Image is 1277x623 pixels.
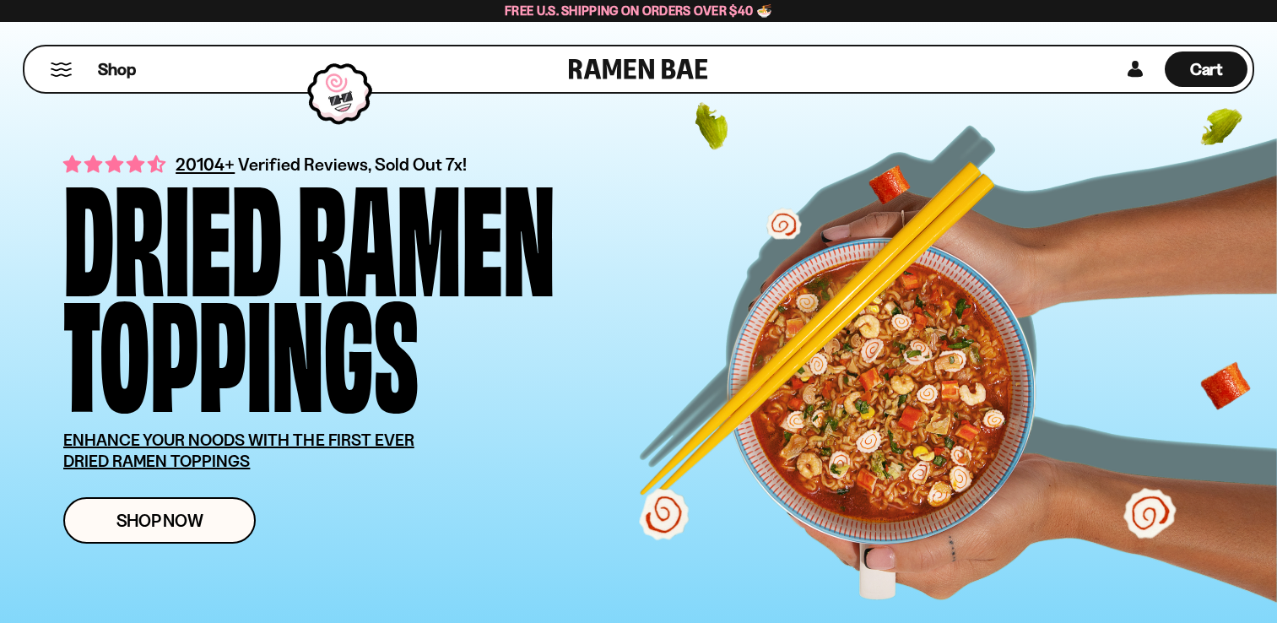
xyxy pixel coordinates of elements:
[297,173,555,289] div: Ramen
[1190,59,1223,79] span: Cart
[63,430,414,471] u: ENHANCE YOUR NOODS WITH THE FIRST EVER DRIED RAMEN TOPPINGS
[63,289,419,404] div: Toppings
[505,3,772,19] span: Free U.S. Shipping on Orders over $40 🍜
[63,173,282,289] div: Dried
[50,62,73,77] button: Mobile Menu Trigger
[98,51,136,87] a: Shop
[98,58,136,81] span: Shop
[116,512,203,529] span: Shop Now
[63,497,256,544] a: Shop Now
[1165,46,1247,92] a: Cart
